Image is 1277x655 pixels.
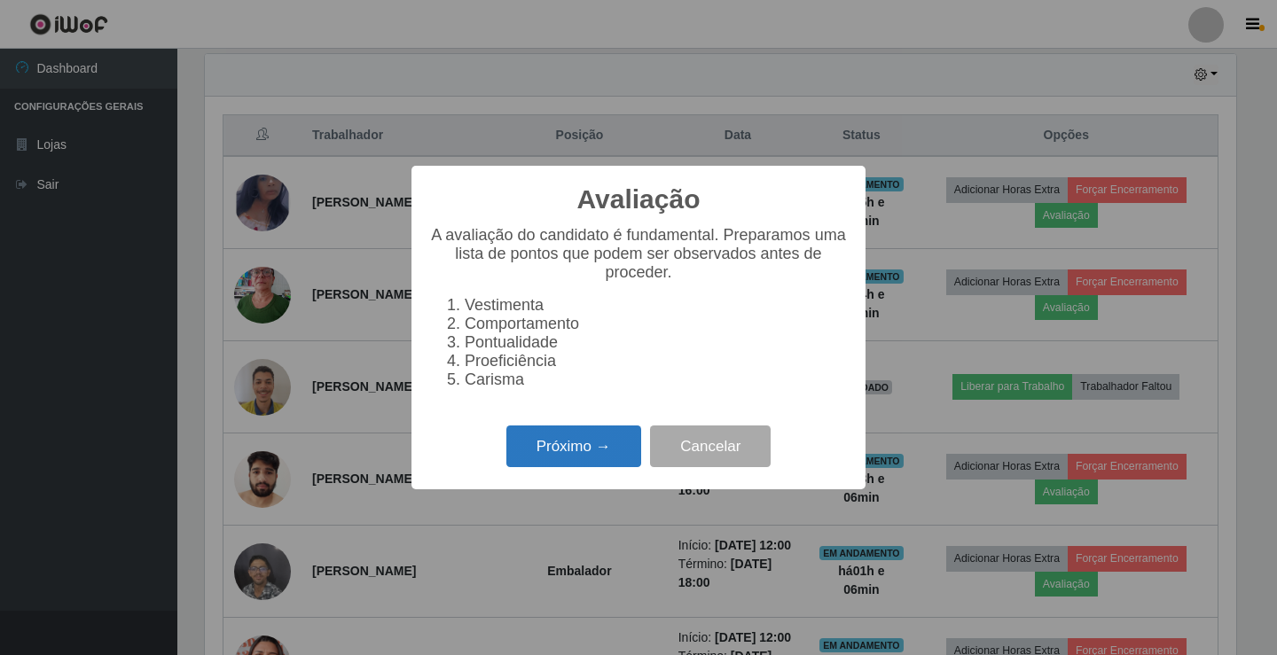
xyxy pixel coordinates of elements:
p: A avaliação do candidato é fundamental. Preparamos uma lista de pontos que podem ser observados a... [429,226,848,282]
button: Cancelar [650,425,771,467]
li: Proeficiência [465,352,848,370]
li: Pontualidade [465,333,848,352]
h2: Avaliação [577,183,701,215]
button: Próximo → [506,425,641,467]
li: Vestimenta [465,296,848,315]
li: Comportamento [465,315,848,333]
li: Carisma [465,370,848,389]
